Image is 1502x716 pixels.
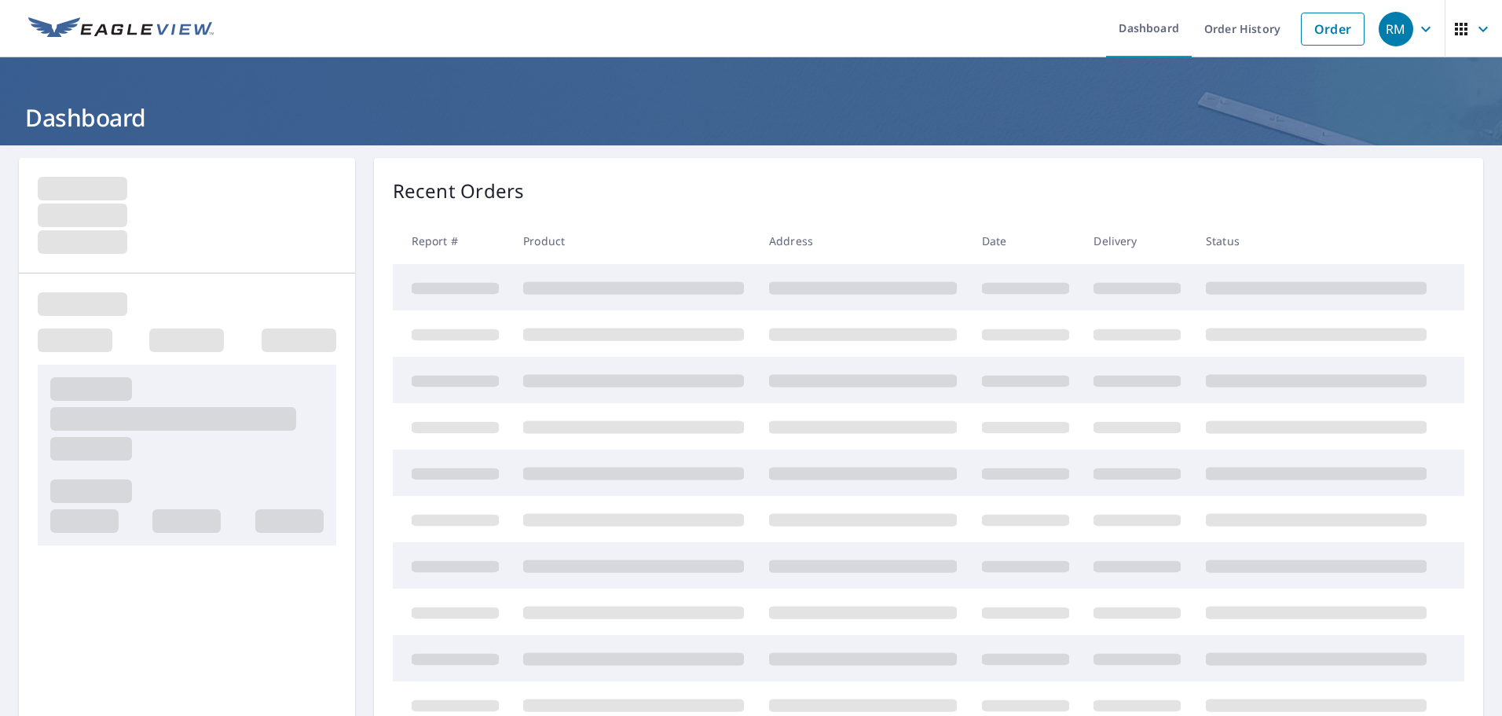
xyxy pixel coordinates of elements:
[969,218,1082,264] th: Date
[393,177,525,205] p: Recent Orders
[1193,218,1439,264] th: Status
[393,218,511,264] th: Report #
[1379,12,1413,46] div: RM
[1081,218,1193,264] th: Delivery
[756,218,969,264] th: Address
[1301,13,1365,46] a: Order
[19,101,1483,134] h1: Dashboard
[511,218,756,264] th: Product
[28,17,214,41] img: EV Logo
